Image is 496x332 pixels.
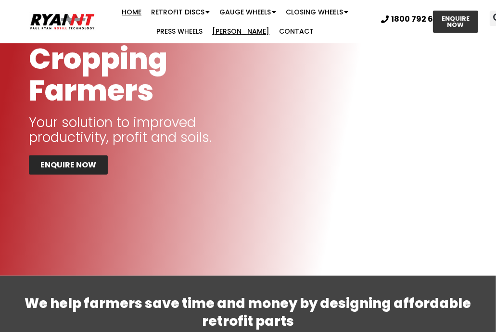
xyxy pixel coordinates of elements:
[29,11,96,32] img: Ryan NT logo
[40,161,96,169] span: ENQUIRE NOW
[146,2,215,22] a: Retrofit Discs
[381,15,444,23] a: 1800 792 668
[29,155,108,175] a: ENQUIRE NOW
[442,15,470,28] span: ENQUIRE NOW
[281,2,353,22] a: Closing Wheels
[207,22,274,41] a: [PERSON_NAME]
[152,22,207,41] a: Press Wheels
[274,22,318,41] a: Contact
[117,2,146,22] a: Home
[215,2,281,22] a: Gauge Wheels
[29,113,212,147] span: Your solution to improved productivity, profit and soils.
[96,2,374,41] nav: Menu
[433,11,478,33] a: ENQUIRE NOW
[391,15,444,23] span: 1800 792 668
